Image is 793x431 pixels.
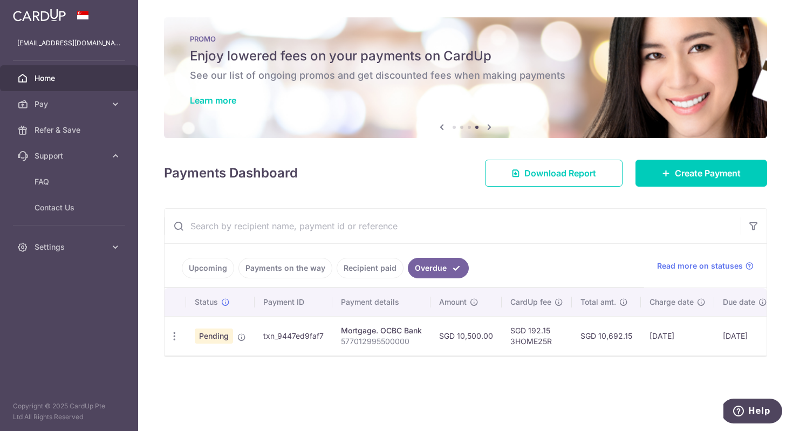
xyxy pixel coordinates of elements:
td: txn_9447ed9faf7 [255,316,332,355]
td: SGD 192.15 3HOME25R [502,316,572,355]
span: Settings [35,242,106,252]
a: Upcoming [182,258,234,278]
a: Read more on statuses [657,261,754,271]
h4: Payments Dashboard [164,163,298,183]
td: [DATE] [714,316,776,355]
span: Create Payment [675,167,741,180]
a: Payments on the way [238,258,332,278]
span: Refer & Save [35,125,106,135]
td: SGD 10,692.15 [572,316,641,355]
span: Read more on statuses [657,261,743,271]
span: Support [35,150,106,161]
div: Mortgage. OCBC Bank [341,325,422,336]
span: Amount [439,297,467,307]
p: 577012995500000 [341,336,422,347]
a: Create Payment [635,160,767,187]
span: Status [195,297,218,307]
span: Home [35,73,106,84]
span: Contact Us [35,202,106,213]
td: SGD 10,500.00 [430,316,502,355]
span: CardUp fee [510,297,551,307]
th: Payment details [332,288,430,316]
span: FAQ [35,176,106,187]
img: CardUp [13,9,66,22]
span: Download Report [524,167,596,180]
input: Search by recipient name, payment id or reference [165,209,741,243]
a: Learn more [190,95,236,106]
iframe: Opens a widget where you can find more information [723,399,782,426]
th: Payment ID [255,288,332,316]
span: Pay [35,99,106,110]
span: Due date [723,297,755,307]
p: PROMO [190,35,741,43]
a: Overdue [408,258,469,278]
a: Recipient paid [337,258,404,278]
span: Pending [195,329,233,344]
span: Total amt. [580,297,616,307]
a: Download Report [485,160,623,187]
td: [DATE] [641,316,714,355]
h5: Enjoy lowered fees on your payments on CardUp [190,47,741,65]
span: Charge date [650,297,694,307]
h6: See our list of ongoing promos and get discounted fees when making payments [190,69,741,82]
p: [EMAIL_ADDRESS][DOMAIN_NAME] [17,38,121,49]
img: Latest Promos banner [164,17,767,138]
